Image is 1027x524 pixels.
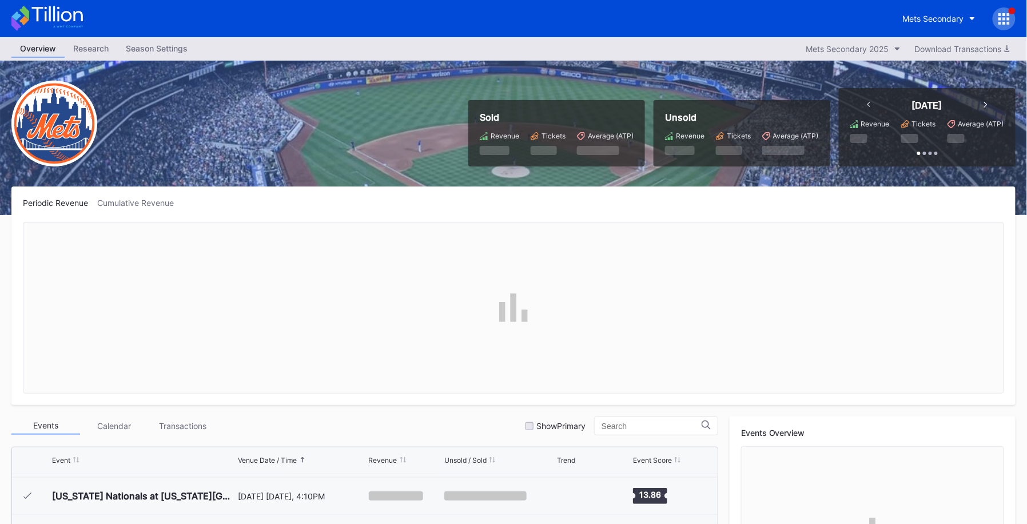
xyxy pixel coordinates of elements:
input: Search [602,422,702,431]
a: Season Settings [117,40,196,58]
text: 13.86 [639,490,661,500]
a: Overview [11,40,65,58]
div: Unsold / Sold [444,456,487,465]
div: Season Settings [117,40,196,57]
div: Unsold [665,112,819,123]
div: [DATE] [DATE], 4:10PM [238,491,366,501]
div: Research [65,40,117,57]
button: Download Transactions [909,41,1016,57]
div: Tickets [912,120,936,128]
div: Events [11,417,80,435]
div: Revenue [676,132,704,140]
div: Revenue [861,120,890,128]
div: Transactions [149,417,217,435]
div: Event [52,456,70,465]
a: Research [65,40,117,58]
div: Revenue [369,456,397,465]
div: Mets Secondary [903,14,964,23]
div: Revenue [491,132,519,140]
div: Calendar [80,417,149,435]
div: Venue Date / Time [238,456,297,465]
div: Tickets [727,132,751,140]
div: Download Transactions [915,44,1010,54]
svg: Chart title [557,482,591,510]
div: [US_STATE] Nationals at [US_STATE][GEOGRAPHIC_DATA] (Long Sleeve T-Shirt Giveaway) [52,490,235,502]
div: Average (ATP) [773,132,819,140]
div: Average (ATP) [588,132,634,140]
button: Mets Secondary 2025 [801,41,906,57]
div: Mets Secondary 2025 [806,44,889,54]
div: Events Overview [741,428,1004,438]
div: [DATE] [912,100,942,111]
div: Event Score [633,456,672,465]
div: Periodic Revenue [23,198,97,208]
img: New-York-Mets-Transparent.png [11,81,97,166]
div: Cumulative Revenue [97,198,183,208]
div: Tickets [542,132,566,140]
div: Sold [480,112,634,123]
div: Average (ATP) [958,120,1004,128]
div: Trend [557,456,575,465]
button: Mets Secondary [894,8,984,29]
div: Show Primary [536,421,586,431]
